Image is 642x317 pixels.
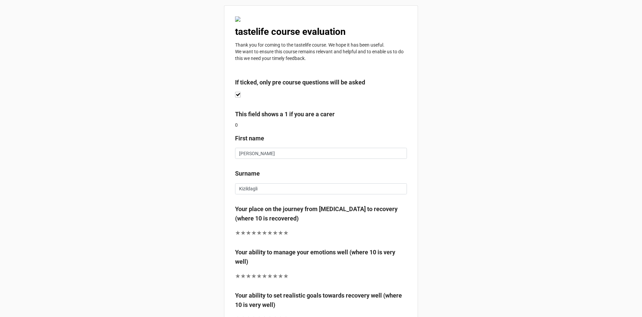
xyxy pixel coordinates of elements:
[235,42,407,62] p: Thank you for coming to the tastelife course. We hope it has been useful. We want to ensure this ...
[273,271,278,281] span: ★
[235,291,407,310] label: Your ability to set realistic goals towards recovery well (where 10 is very well)
[267,228,273,238] span: ★
[251,228,256,238] span: ★
[267,271,273,281] span: ★
[235,248,407,267] label: Your ability to manage your emotions well (where 10 is very well)
[235,271,240,281] span: ★
[235,228,240,238] span: ★
[235,122,407,128] p: 0
[235,16,302,22] img: tastelife.png
[273,228,278,238] span: ★
[256,271,262,281] span: ★
[283,228,289,238] span: ★
[235,26,346,37] b: tastelife course evaluation
[278,271,283,281] span: ★
[251,271,256,281] span: ★
[246,271,251,281] span: ★
[262,228,267,238] span: ★
[283,271,289,281] span: ★
[235,78,365,87] label: If ticked, only pre course questions will be asked
[256,228,262,238] span: ★
[235,111,335,118] b: This field shows a 1 if you are a carer
[235,134,264,143] label: First name
[235,228,289,238] div: add rating by typing an integer from 0 to 5 or pressing arrow keys
[240,228,246,238] span: ★
[240,271,246,281] span: ★
[278,228,283,238] span: ★
[235,169,260,178] label: Surname
[246,228,251,238] span: ★
[262,271,267,281] span: ★
[235,271,289,281] div: add rating by typing an integer from 0 to 5 or pressing arrow keys
[235,204,407,224] label: Your place on the journey from [MEDICAL_DATA] to recovery (where 10 is recovered)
